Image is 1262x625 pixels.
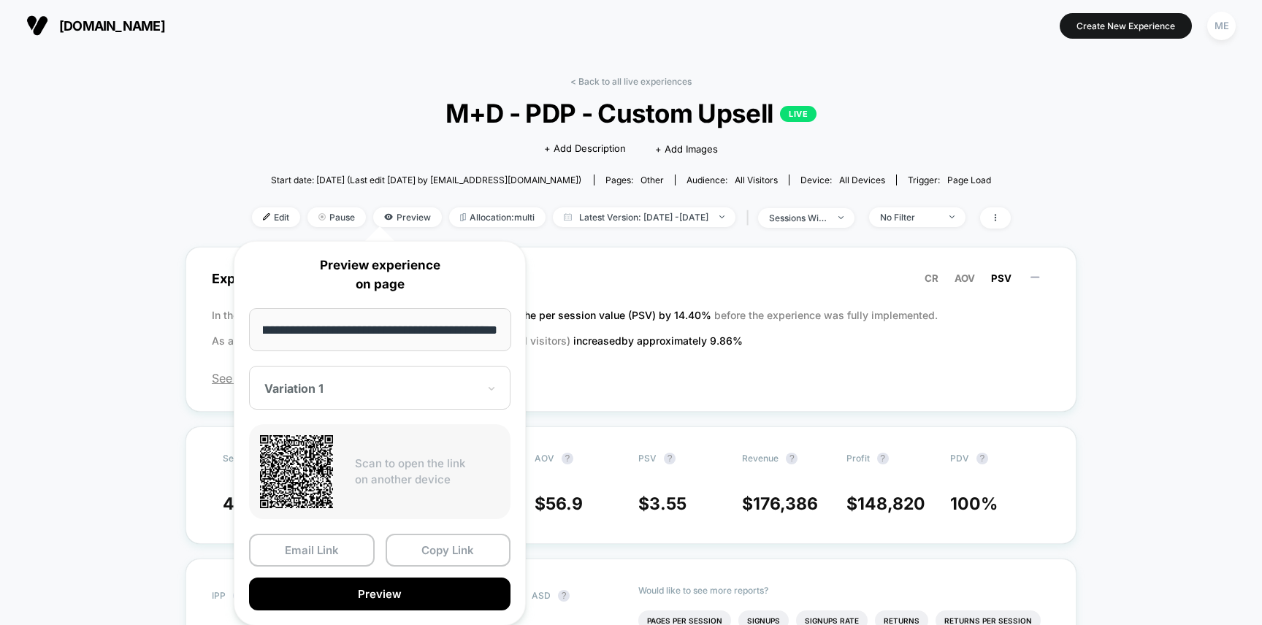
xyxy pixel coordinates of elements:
p: Would like to see more reports? [638,585,1050,596]
span: Device: [789,175,896,185]
span: Profit [846,453,870,464]
span: AOV [535,453,554,464]
p: In the latest A/B test (run for 7 days), before the experience was fully implemented. As a result... [212,302,1050,353]
span: AOV [955,272,975,284]
button: ? [558,590,570,602]
span: PDV [950,453,969,464]
span: CR [925,272,938,284]
button: ? [562,453,573,464]
span: Edit [252,207,300,227]
span: other [640,175,664,185]
span: All Visitors [735,175,778,185]
button: AOV [950,272,979,285]
p: LIVE [780,106,817,122]
span: 56.9 [546,494,583,514]
span: M+D - PDP - Custom Upsell [289,98,972,129]
a: < Back to all live experiences [570,76,692,87]
span: [DOMAIN_NAME] [59,18,165,34]
button: PSV [987,272,1016,285]
button: Preview [249,578,510,610]
span: 176,386 [753,494,818,514]
span: $ [846,494,925,514]
button: ? [664,453,676,464]
span: | [743,207,758,229]
div: Pages: [605,175,664,185]
button: ? [976,453,988,464]
span: See the latest version of the report [212,371,1050,386]
span: the new variation increased the per session value (PSV) by 14.40 % [389,309,714,321]
span: Page Load [947,175,991,185]
span: + Add Images [655,143,718,155]
span: IPP [212,590,226,601]
span: Experience Summary (Per Session Value) [212,262,1050,295]
button: ? [786,453,798,464]
span: $ [535,494,583,514]
button: ME [1203,11,1240,41]
span: $ [638,494,687,514]
span: Preview [373,207,442,227]
div: Audience: [687,175,778,185]
img: end [719,215,724,218]
button: [DOMAIN_NAME] [22,14,169,37]
span: all devices [839,175,885,185]
img: rebalance [460,213,466,221]
img: edit [263,213,270,221]
span: 100 % [950,494,998,514]
span: Latest Version: [DATE] - [DATE] [553,207,735,227]
div: sessions with impression [769,212,827,223]
img: calendar [564,213,572,221]
span: PSV [991,272,1011,284]
span: 3.55 [649,494,687,514]
span: Start date: [DATE] (Last edit [DATE] by [EMAIL_ADDRESS][DOMAIN_NAME]) [271,175,581,185]
span: 148,820 [857,494,925,514]
button: ? [877,453,889,464]
button: Email Link [249,534,375,567]
span: Pause [307,207,366,227]
span: $ [742,494,818,514]
span: Revenue [742,453,779,464]
img: end [838,216,844,219]
img: Visually logo [26,15,48,37]
span: + Add Description [544,142,626,156]
img: end [318,213,326,221]
div: No Filter [880,212,938,223]
div: ME [1207,12,1236,40]
p: Scan to open the link on another device [355,456,500,488]
span: increased by approximately 9.86 % [573,334,743,347]
p: Preview experience on page [249,256,510,294]
span: ASD [532,590,551,601]
button: CR [920,272,943,285]
img: end [949,215,955,218]
span: PSV [638,453,657,464]
span: Allocation: multi [449,207,546,227]
div: Trigger: [908,175,991,185]
button: Copy Link [386,534,511,567]
button: Create New Experience [1060,13,1192,39]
